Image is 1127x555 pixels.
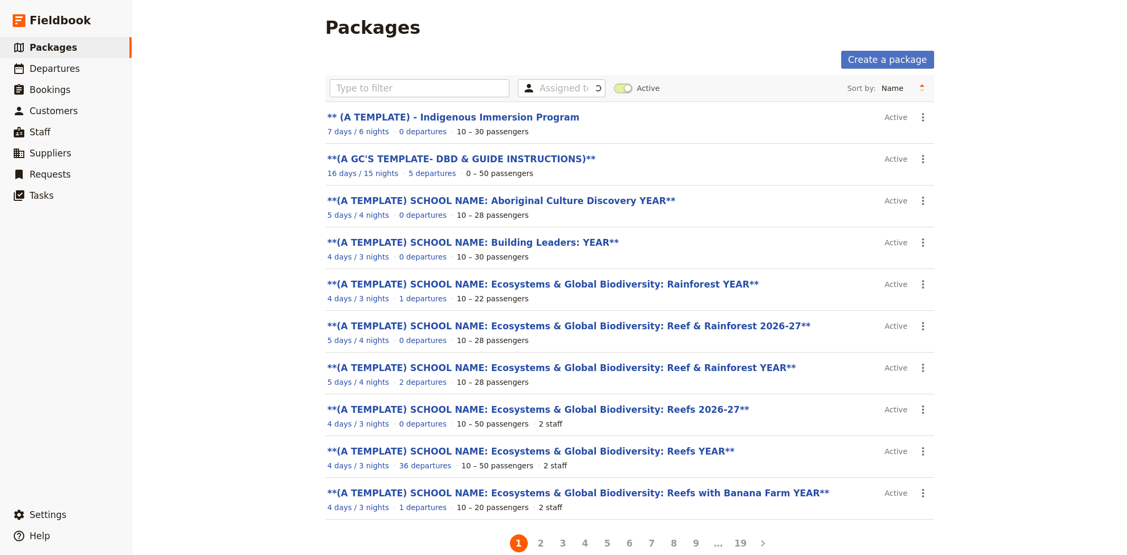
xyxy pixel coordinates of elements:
[457,419,528,429] div: 10 – 50 passengers
[637,83,659,94] span: Active
[847,83,875,94] span: Sort by:
[884,317,907,335] div: Active
[707,535,730,552] li: …
[328,378,389,386] span: 5 days / 4 nights
[754,534,772,552] button: Next
[328,294,389,303] span: 4 days / 3 nights
[914,108,932,126] button: Actions
[328,154,596,164] a: **(A GC'S TEMPLATE- DBD & GUIDE INSTRUCTIONS)**
[325,17,421,38] h1: Packages
[457,293,528,304] div: 10 – 22 passengers
[466,168,533,179] div: 0 – 50 passengers
[328,127,389,136] span: 7 days / 6 nights
[328,210,389,220] a: View the itinerary for this package
[884,484,907,502] div: Active
[399,335,446,346] a: View the departures for this package
[457,377,528,387] div: 10 – 28 passengers
[330,79,510,97] input: Type to filter
[328,502,389,513] a: View the itinerary for this package
[914,359,932,377] button: Actions
[539,82,588,95] input: Assigned to
[30,148,71,159] span: Suppliers
[486,532,774,554] ul: Pagination
[328,460,389,471] a: View the itinerary for this package
[328,336,389,345] span: 5 days / 4 nights
[914,484,932,502] button: Actions
[884,192,907,210] div: Active
[30,190,54,201] span: Tasks
[884,275,907,293] div: Active
[328,279,759,290] a: **(A TEMPLATE) SCHOOL NAME: Ecosystems & Global Biodiversity: Rainforest YEAR**
[884,442,907,460] div: Active
[877,80,914,96] select: Sort by:
[328,420,389,428] span: 4 days / 3 nights
[328,419,389,429] a: View the itinerary for this package
[328,237,619,248] a: **(A TEMPLATE) SCHOOL NAME: Building Leaders: YEAR**
[621,534,639,552] button: 6
[328,211,389,219] span: 5 days / 4 nights
[328,488,830,498] a: **(A TEMPLATE) SCHOOL NAME: Ecosystems & Global Biodiversity: Reefs with Banana Farm YEAR**
[399,502,446,513] a: View the departures for this package
[532,534,550,552] button: 2
[914,80,930,96] button: Change sort direction
[457,252,528,262] div: 10 – 30 passengers
[399,419,446,429] a: View the departures for this package
[914,150,932,168] button: Actions
[399,210,446,220] a: View the departures for this package
[914,442,932,460] button: Actions
[328,363,796,373] a: **(A TEMPLATE) SCHOOL NAME: Ecosystems & Global Biodiversity: Reef & Rainforest YEAR**
[643,534,661,552] button: 7
[328,253,389,261] span: 4 days / 3 nights
[665,534,683,552] button: 8
[328,461,389,470] span: 4 days / 3 nights
[914,192,932,210] button: Actions
[30,510,67,520] span: Settings
[539,419,562,429] div: 2 staff
[30,85,70,95] span: Bookings
[328,293,389,304] a: View the itinerary for this package
[328,252,389,262] a: View the itinerary for this package
[328,446,735,457] a: **(A TEMPLATE) SCHOOL NAME: Ecosystems & Global Biodiversity: Reefs YEAR**
[30,169,71,180] span: Requests
[328,404,749,415] a: **(A TEMPLATE) SCHOOL NAME: Ecosystems & Global Biodiversity: Reefs 2026-27**
[328,377,389,387] a: View the itinerary for this package
[328,168,399,179] a: View the itinerary for this package
[884,359,907,377] div: Active
[687,534,705,552] button: 9
[884,150,907,168] div: Active
[457,502,528,513] div: 10 – 20 passengers
[328,112,580,123] a: ** (A TEMPLATE) - Indigenous Immersion Program
[576,534,594,552] button: 4
[399,377,446,387] a: View the departures for this package
[884,234,907,252] div: Active
[399,460,451,471] a: View the departures for this package
[399,126,446,137] a: View the departures for this package
[732,534,750,552] button: 19
[914,234,932,252] button: Actions
[30,42,77,53] span: Packages
[328,503,389,512] span: 4 days / 3 nights
[599,534,617,552] button: 5
[328,126,389,137] a: View the itinerary for this package
[399,293,446,304] a: View the departures for this package
[884,108,907,126] div: Active
[457,210,528,220] div: 10 – 28 passengers
[30,106,78,116] span: Customers
[399,252,446,262] a: View the departures for this package
[554,534,572,552] button: 3
[328,169,399,178] span: 16 days / 15 nights
[30,531,50,541] span: Help
[914,401,932,419] button: Actions
[461,460,533,471] div: 10 – 50 passengers
[914,275,932,293] button: Actions
[510,534,528,552] button: 1
[841,51,934,69] a: Create a package
[408,168,456,179] a: View the departures for this package
[539,502,562,513] div: 2 staff
[328,196,676,206] a: **(A TEMPLATE) SCHOOL NAME: Aboriginal Culture Discovery YEAR**
[914,317,932,335] button: Actions
[544,460,567,471] div: 2 staff
[328,321,811,331] a: **(A TEMPLATE) SCHOOL NAME: Ecosystems & Global Biodiversity: Reef & Rainforest 2026-27**
[884,401,907,419] div: Active
[30,127,51,137] span: Staff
